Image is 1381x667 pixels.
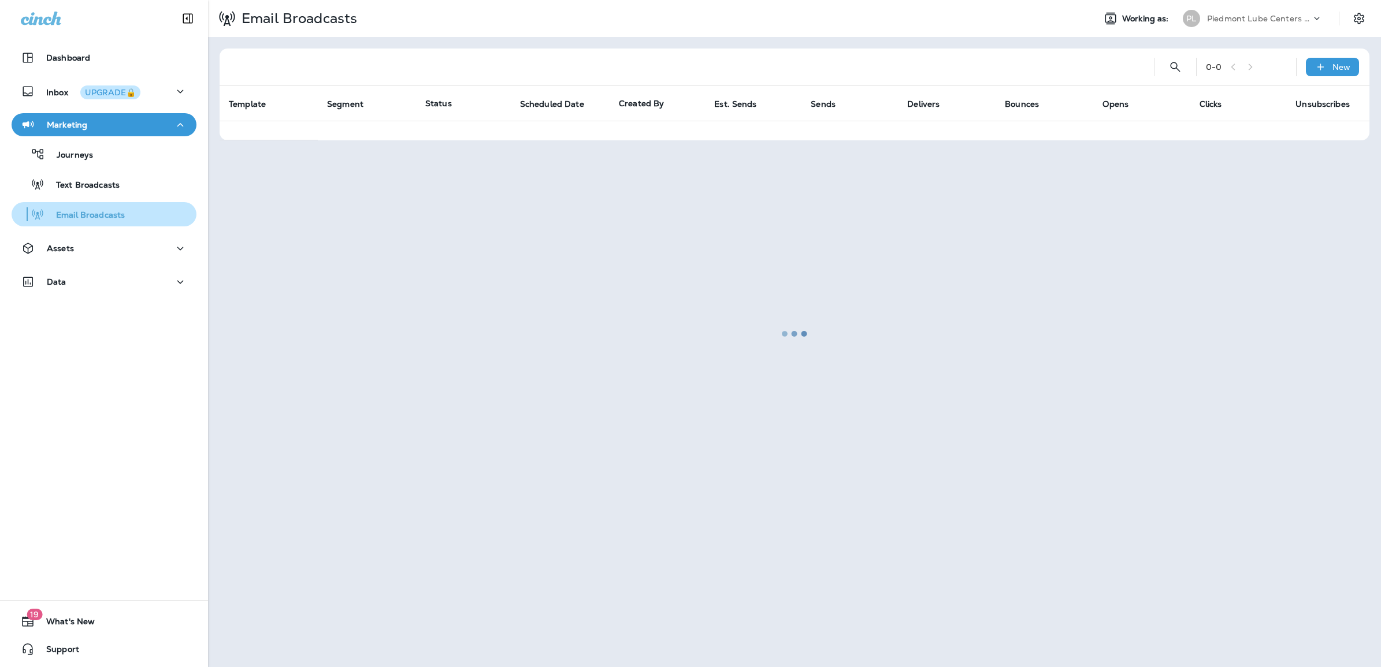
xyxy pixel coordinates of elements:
span: Support [35,644,79,658]
p: Data [47,277,66,286]
p: Dashboard [46,53,90,62]
p: Email Broadcasts [44,210,125,221]
p: New [1332,62,1350,72]
p: Marketing [47,120,87,129]
p: Assets [47,244,74,253]
button: Collapse Sidebar [172,7,204,30]
span: 19 [27,609,42,620]
span: What's New [35,617,95,631]
p: Journeys [45,150,93,161]
p: Text Broadcasts [44,180,120,191]
p: Inbox [46,85,140,98]
div: UPGRADE🔒 [85,88,136,96]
